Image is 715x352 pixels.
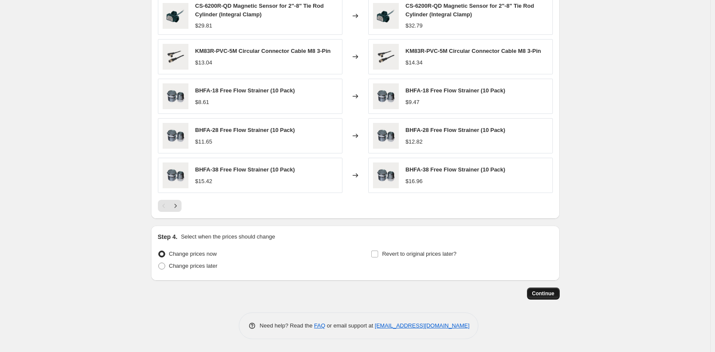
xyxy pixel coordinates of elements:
[195,138,213,146] div: $11.65
[373,162,399,188] img: BHFA_1053c470-9b61-49c2-ac6c-d8c0504deced_80x.jpg
[158,200,182,212] nav: Pagination
[195,98,210,107] div: $8.61
[382,251,456,257] span: Revert to original prices later?
[406,48,541,54] span: KM83R-PVC-5M Circular Connector Cable M8 3-Pin
[325,322,375,329] span: or email support at
[163,44,188,70] img: KM8R_80x.jpg
[195,166,295,173] span: BHFA-38 Free Flow Strainer (10 Pack)
[195,127,295,133] span: BHFA-28 Free Flow Strainer (10 Pack)
[163,162,188,188] img: BHFA_1053c470-9b61-49c2-ac6c-d8c0504deced_80x.jpg
[170,200,182,212] button: Next
[532,290,555,297] span: Continue
[195,21,213,30] div: $29.81
[260,322,314,329] span: Need help? Read the
[181,233,275,241] p: Select when the prices should change
[195,58,213,67] div: $13.04
[373,3,399,29] img: CS-6200_80x.jpg
[158,233,178,241] h2: Step 4.
[406,166,505,173] span: BHFA-38 Free Flow Strainer (10 Pack)
[406,58,423,67] div: $14.34
[406,138,423,146] div: $12.82
[195,87,295,94] span: BHFA-18 Free Flow Strainer (10 Pack)
[195,48,331,54] span: KM83R-PVC-5M Circular Connector Cable M8 3-Pin
[406,127,505,133] span: BHFA-28 Free Flow Strainer (10 Pack)
[163,83,188,109] img: BHFA_80x.jpg
[373,83,399,109] img: BHFA_80x.jpg
[406,21,423,30] div: $32.79
[169,263,218,269] span: Change prices later
[406,87,505,94] span: BHFA-18 Free Flow Strainer (10 Pack)
[195,3,324,18] span: CS-6200R-QD Magnetic Sensor for 2"-8" Tie Rod Cylinder (Integral Clamp)
[195,177,213,186] div: $15.42
[169,251,217,257] span: Change prices now
[314,322,325,329] a: FAQ
[406,98,420,107] div: $9.47
[163,123,188,149] img: BHFA_02336b6e-7f19-4936-afd3-5e074b462d61_80x.jpg
[406,177,423,186] div: $16.96
[373,44,399,70] img: KM8R_80x.jpg
[163,3,188,29] img: CS-6200_80x.jpg
[406,3,534,18] span: CS-6200R-QD Magnetic Sensor for 2"-8" Tie Rod Cylinder (Integral Clamp)
[375,322,469,329] a: [EMAIL_ADDRESS][DOMAIN_NAME]
[527,288,560,300] button: Continue
[373,123,399,149] img: BHFA_02336b6e-7f19-4936-afd3-5e074b462d61_80x.jpg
